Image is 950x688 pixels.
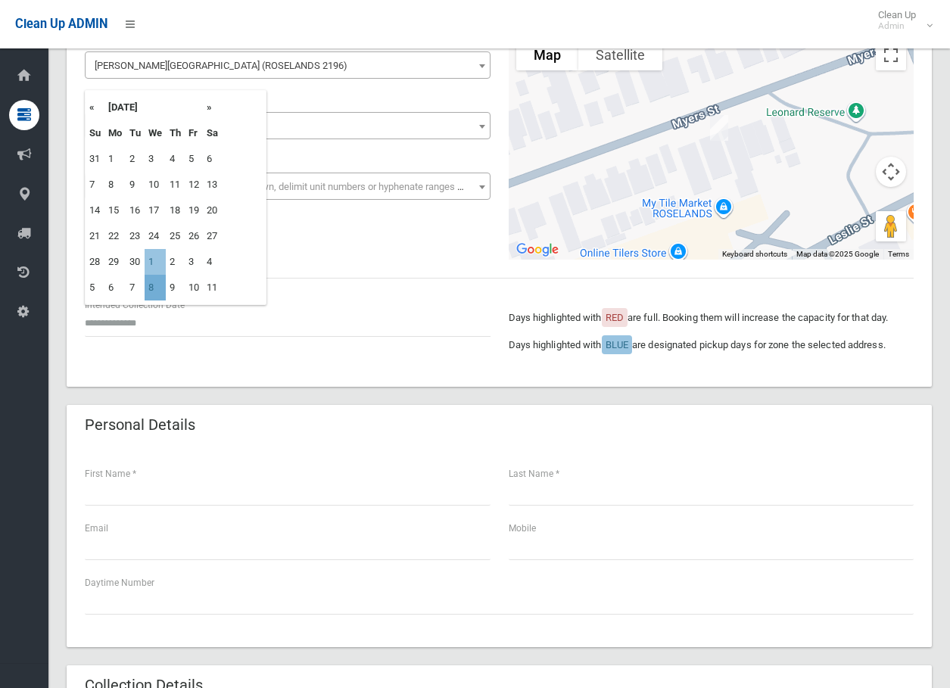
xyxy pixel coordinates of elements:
button: Keyboard shortcuts [722,249,787,260]
p: Days highlighted with are designated pickup days for zone the selected address. [509,336,914,354]
span: Myers Street (ROSELANDS 2196) [85,51,491,79]
button: Toggle fullscreen view [876,40,906,70]
header: Personal Details [67,410,213,440]
td: 16 [126,198,145,223]
td: 12 [185,172,203,198]
div: 12A Myers Street, ROSELANDS NSW 2196 [704,109,734,147]
td: 2 [126,146,145,172]
td: 27 [203,223,222,249]
td: 4 [203,249,222,275]
td: 11 [166,172,185,198]
td: 11 [203,275,222,300]
td: 10 [145,172,166,198]
td: 9 [166,275,185,300]
span: Clean Up [871,9,931,32]
img: Google [512,240,562,260]
td: 3 [185,249,203,275]
a: Terms (opens in new tab) [888,250,909,258]
span: Myers Street (ROSELANDS 2196) [89,55,487,76]
span: 12A [85,112,491,139]
td: 1 [145,249,166,275]
td: 5 [185,146,203,172]
td: 30 [126,249,145,275]
td: 6 [104,275,126,300]
button: Show street map [516,40,578,70]
td: 8 [104,172,126,198]
small: Admin [878,20,916,32]
th: [DATE] [104,95,203,120]
td: 13 [203,172,222,198]
td: 6 [203,146,222,172]
td: 21 [86,223,104,249]
td: 1 [104,146,126,172]
span: RED [606,312,624,323]
td: 17 [145,198,166,223]
td: 19 [185,198,203,223]
td: 23 [126,223,145,249]
td: 9 [126,172,145,198]
span: BLUE [606,339,628,350]
td: 26 [185,223,203,249]
th: Su [86,120,104,146]
td: 25 [166,223,185,249]
td: 28 [86,249,104,275]
th: Sa [203,120,222,146]
td: 8 [145,275,166,300]
span: Clean Up ADMIN [15,17,107,31]
td: 20 [203,198,222,223]
td: 14 [86,198,104,223]
td: 15 [104,198,126,223]
td: 31 [86,146,104,172]
span: Select the unit number from the dropdown, delimit unit numbers or hyphenate ranges with a comma [95,181,518,192]
button: Show satellite imagery [578,40,662,70]
span: Map data ©2025 Google [796,250,879,258]
td: 18 [166,198,185,223]
th: Th [166,120,185,146]
td: 4 [166,146,185,172]
td: 22 [104,223,126,249]
th: » [203,95,222,120]
th: Tu [126,120,145,146]
td: 29 [104,249,126,275]
th: Fr [185,120,203,146]
td: 7 [126,275,145,300]
td: 5 [86,275,104,300]
th: Mo [104,120,126,146]
td: 2 [166,249,185,275]
a: Open this area in Google Maps (opens a new window) [512,240,562,260]
td: 3 [145,146,166,172]
p: Days highlighted with are full. Booking them will increase the capacity for that day. [509,309,914,327]
th: « [86,95,104,120]
button: Drag Pegman onto the map to open Street View [876,211,906,241]
th: We [145,120,166,146]
td: 24 [145,223,166,249]
td: 10 [185,275,203,300]
button: Map camera controls [876,157,906,187]
span: 12A [89,116,487,137]
td: 7 [86,172,104,198]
